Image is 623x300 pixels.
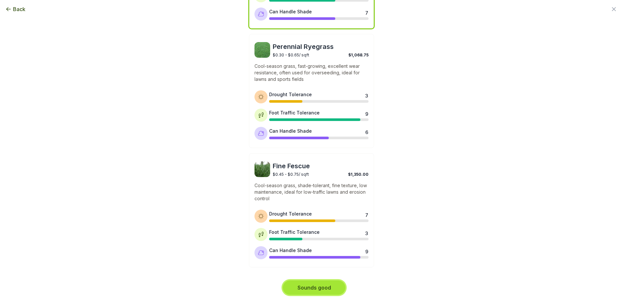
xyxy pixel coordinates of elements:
[254,182,369,202] p: Cool-season grass, shade-tolerant, fine texture, low maintenance, ideal for low-traffic lawns and...
[348,52,369,57] span: $1,068.75
[5,5,25,13] button: Back
[365,230,368,235] div: 3
[258,130,264,137] img: Shade tolerance icon
[283,280,345,295] button: Sounds good
[273,42,369,51] span: Perennial Ryegrass
[365,92,368,97] div: 3
[269,109,320,116] div: Foot Traffic Tolerance
[273,52,309,57] span: $0.30 - $0.65 / sqft
[269,127,312,134] div: Can Handle Shade
[269,229,320,235] div: Foot Traffic Tolerance
[254,161,270,177] img: Fine Fescue sod image
[258,94,264,100] img: Drought tolerance icon
[365,248,368,253] div: 9
[269,91,312,98] div: Drought Tolerance
[365,111,368,116] div: 9
[273,161,369,171] span: Fine Fescue
[254,42,270,58] img: Perennial Ryegrass sod image
[258,249,264,256] img: Shade tolerance icon
[258,213,264,219] img: Drought tolerance icon
[258,112,264,118] img: Foot traffic tolerance icon
[13,5,25,13] span: Back
[348,172,369,177] span: $1,350.00
[269,210,312,217] div: Drought Tolerance
[365,212,368,217] div: 7
[365,129,368,134] div: 6
[254,63,369,82] p: Cool-season grass, fast-growing, excellent wear resistance, often used for overseeding, ideal for...
[269,247,312,254] div: Can Handle Shade
[273,172,309,177] span: $0.45 - $0.75 / sqft
[258,231,264,238] img: Foot traffic tolerance icon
